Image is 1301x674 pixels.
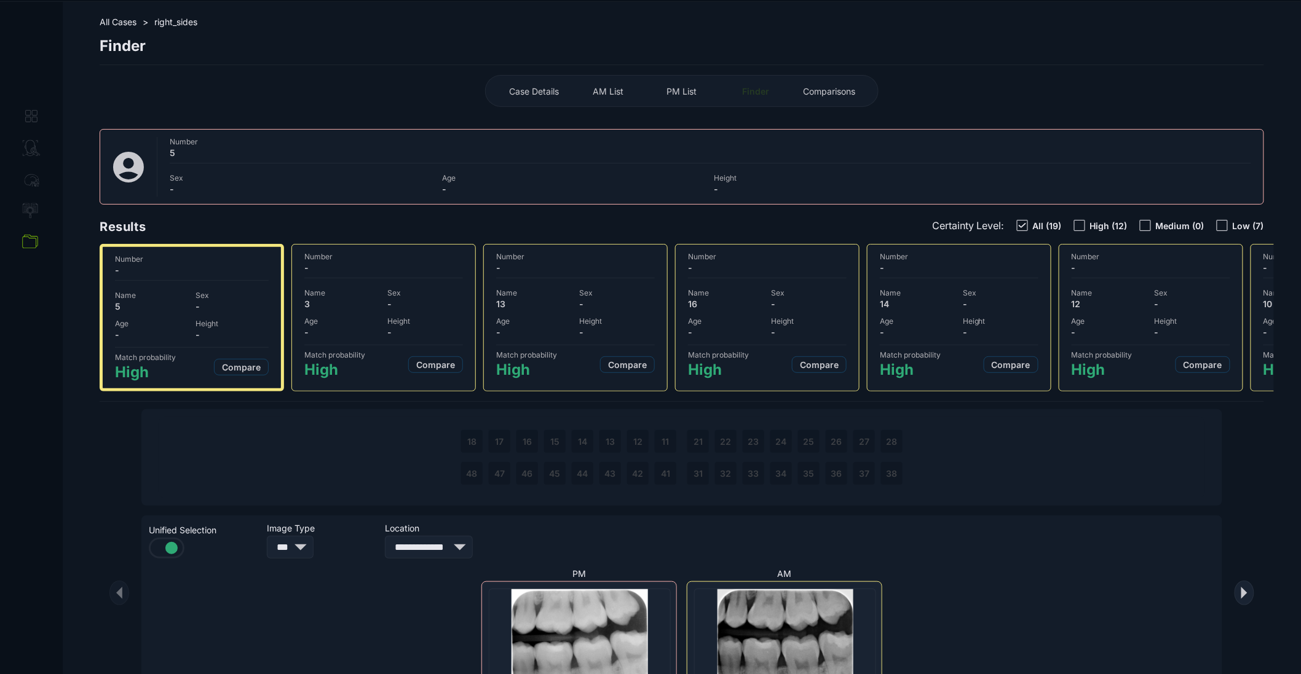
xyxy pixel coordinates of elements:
span: 5 [115,301,188,312]
button: Compare [792,356,847,373]
img: svg%3e [110,149,147,186]
span: > [143,17,148,27]
button: Compare [1176,356,1230,373]
span: 12 [1072,299,1147,309]
span: All (19) [1033,221,1062,231]
span: 41 [661,468,670,479]
span: 43 [605,468,616,479]
span: 16 [688,299,764,309]
span: High [880,361,941,378]
span: Name [688,288,764,297]
span: 33 [748,468,759,479]
span: High [688,361,749,378]
span: Medium (0) [1156,221,1204,231]
span: Match probability [688,350,749,359]
span: Case Details [510,86,560,96]
span: Compare [416,359,455,370]
button: Compare [408,356,463,373]
span: - [1155,299,1230,309]
span: Match probability [115,353,176,362]
span: - [196,301,269,312]
span: Name [304,288,380,297]
span: Sex [771,288,847,297]
span: Location [385,523,496,533]
span: 36 [831,468,842,479]
span: Height [1155,316,1230,326]
span: 17 [496,436,504,447]
span: Compare [1184,359,1222,370]
span: Number [496,252,655,261]
span: Sex [196,291,269,300]
span: - [387,299,463,309]
span: - [304,262,463,273]
span: Match probability [880,350,941,359]
span: 38 [887,468,898,479]
span: Sex [963,288,1038,297]
span: Image Type [267,523,378,533]
span: Compare [222,362,261,372]
span: Height [771,316,847,326]
button: Compare [600,356,655,373]
span: Age [688,316,764,326]
span: Number [170,137,1251,146]
span: Height [387,316,463,326]
span: 27 [859,436,869,447]
span: Sex [579,288,655,297]
span: 32 [721,468,732,479]
span: Compare [992,359,1030,370]
span: PM [572,568,586,579]
span: 16 [523,436,532,447]
span: 42 [633,468,644,479]
span: - [880,262,1038,273]
span: Number [688,252,847,261]
span: 25 [804,436,815,447]
span: - [963,299,1038,309]
span: Age [1072,316,1147,326]
span: Name [1072,288,1147,297]
span: 31 [694,468,703,479]
span: Match probability [1072,350,1133,359]
span: Number [1072,252,1230,261]
span: Age [496,316,572,326]
span: High [115,363,176,381]
span: 37 [859,468,869,479]
span: 21 [694,436,703,447]
span: - [771,327,847,337]
span: 45 [550,468,561,479]
span: Sex [1155,288,1230,297]
span: - [579,327,655,337]
span: Age [442,173,707,182]
span: - [963,327,1038,337]
span: 12 [633,436,643,447]
span: PM List [667,86,697,96]
span: Sex [170,173,435,182]
span: Height [196,319,269,328]
span: - [442,184,707,194]
span: 18 [467,436,477,447]
span: 35 [804,468,815,479]
span: - [387,327,463,337]
span: - [196,329,269,340]
span: - [496,262,655,273]
span: 5 [170,147,1251,158]
span: All Cases [100,17,136,27]
span: - [688,262,847,273]
span: 13 [606,436,615,447]
span: 28 [887,436,898,447]
span: High [1072,361,1133,378]
span: Compare [800,359,839,370]
span: High [496,361,557,378]
span: Sex [387,288,463,297]
span: 26 [831,436,842,447]
span: Match probability [496,350,557,359]
span: 14 [578,436,587,447]
span: High [304,361,365,378]
span: 34 [776,468,787,479]
span: - [1155,327,1230,337]
span: Height [714,173,979,182]
span: Match probability [304,350,365,359]
button: Compare [984,356,1038,373]
span: 23 [748,436,759,447]
span: 46 [522,468,533,479]
span: 48 [467,468,478,479]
